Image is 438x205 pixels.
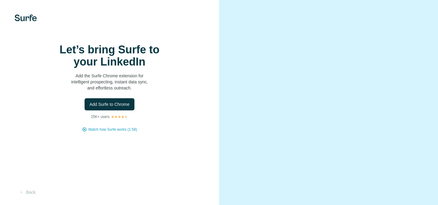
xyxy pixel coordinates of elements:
p: Add the Surfe Chrome extension for intelligent prospecting, instant data sync, and effortless out... [49,73,170,91]
p: 25K+ users [91,114,109,119]
button: Watch how Surfe works (1:58) [88,127,137,132]
span: Add Surfe to Chrome [89,101,130,107]
button: Back [15,187,40,198]
img: Rating Stars [111,115,128,119]
img: Surfe's logo [15,15,37,21]
button: Add Surfe to Chrome [85,98,134,110]
h1: Let’s bring Surfe to your LinkedIn [49,44,170,68]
